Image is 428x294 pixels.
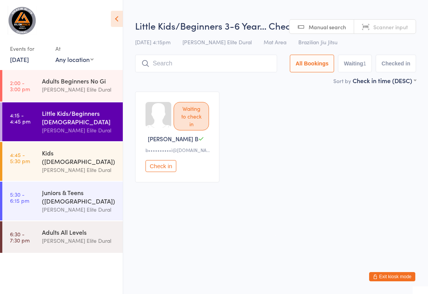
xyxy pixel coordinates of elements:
span: [PERSON_NAME] B [148,135,198,143]
div: Juniors & Teens ([DEMOGRAPHIC_DATA]) [42,188,116,205]
div: Adults Beginners No Gi [42,77,116,85]
span: Brazilian Jiu Jitsu [298,38,338,46]
a: 5:30 -6:15 pmJuniors & Teens ([DEMOGRAPHIC_DATA])[PERSON_NAME] Elite Dural [2,182,123,220]
div: 1 [363,60,366,67]
time: 6:30 - 7:30 pm [10,231,30,243]
div: [PERSON_NAME] Elite Dural [42,205,116,214]
a: 4:45 -5:30 pmKids ([DEMOGRAPHIC_DATA])[PERSON_NAME] Elite Dural [2,142,123,181]
div: [PERSON_NAME] Elite Dural [42,85,116,94]
div: Adults All Levels [42,228,116,236]
a: 6:30 -7:30 pmAdults All Levels[PERSON_NAME] Elite Dural [2,221,123,253]
a: [DATE] [10,55,29,63]
label: Sort by [333,77,351,85]
h2: Little Kids/Beginners 3-6 Year… Check-in [135,19,416,32]
button: All Bookings [290,55,334,72]
a: 4:15 -4:45 pmLittle Kids/Beginners [DEMOGRAPHIC_DATA][PERSON_NAME] Elite Dural [2,102,123,141]
div: At [55,42,94,55]
button: Checked in [376,55,416,72]
time: 4:45 - 5:30 pm [10,152,30,164]
span: Mat Area [264,38,286,46]
div: Waiting to check in [174,102,209,130]
div: [PERSON_NAME] Elite Dural [42,236,116,245]
div: [PERSON_NAME] Elite Dural [42,165,116,174]
div: b••••••••••i@[DOMAIN_NAME] [145,147,211,153]
div: [PERSON_NAME] Elite Dural [42,126,116,135]
time: 2:00 - 3:00 pm [10,80,30,92]
time: 4:15 - 4:45 pm [10,112,30,124]
div: Events for [10,42,48,55]
input: Search [135,55,277,72]
span: Scanner input [373,23,408,31]
button: Check in [145,160,176,172]
span: [DATE] 4:15pm [135,38,171,46]
time: 5:30 - 6:15 pm [10,191,29,204]
div: Little Kids/Beginners [DEMOGRAPHIC_DATA] [42,109,116,126]
div: Any location [55,55,94,63]
a: 2:00 -3:00 pmAdults Beginners No Gi[PERSON_NAME] Elite Dural [2,70,123,102]
div: Kids ([DEMOGRAPHIC_DATA]) [42,149,116,165]
div: Check in time (DESC) [353,76,416,85]
span: Manual search [309,23,346,31]
button: Waiting1 [338,55,372,72]
img: Gracie Elite Jiu Jitsu Dural [8,6,37,35]
button: Exit kiosk mode [369,272,415,281]
span: [PERSON_NAME] Elite Dural [182,38,252,46]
